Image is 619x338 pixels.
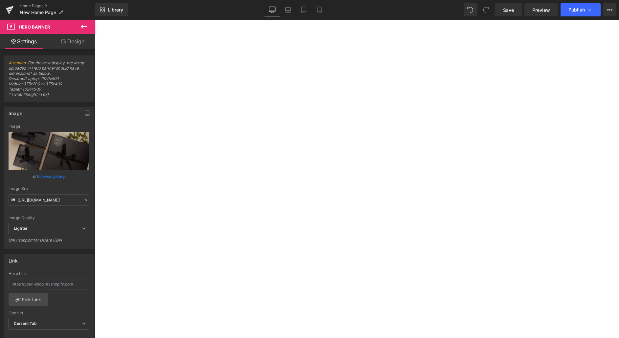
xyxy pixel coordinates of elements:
span: Publish [568,7,585,12]
b: Lighter [14,226,28,231]
button: More [603,3,616,16]
div: or [9,173,89,180]
span: Library [108,7,123,13]
span: Preview [532,7,550,13]
span: Save [503,7,514,13]
button: Redo [479,3,493,16]
div: Hero Link [9,271,89,276]
a: Design [49,34,97,49]
a: Tablet [296,3,312,16]
a: Preview [524,3,558,16]
div: Image [9,107,22,116]
a: Pick Link [9,293,48,306]
span: Hero Banner [19,24,50,30]
div: Image Src [9,186,89,191]
div: Link [9,254,18,264]
span: New Home Page [20,10,56,15]
a: New Library [95,3,128,16]
a: Attention [9,60,26,65]
input: https://your-shop.myshopify.com [9,279,89,289]
b: Current Tab [14,321,37,326]
div: Image [9,124,89,129]
a: Mobile [312,3,327,16]
button: Undo [464,3,477,16]
div: Open In [9,311,89,315]
div: Image Quality [9,216,89,220]
div: Only support for UCare CDN [9,238,89,247]
a: Browse gallery [37,171,65,182]
span: : For the best display, the image uploaded in Hero banner should have dimensions* as below: Deskt... [9,60,89,101]
input: Link [9,194,89,206]
a: Laptop [280,3,296,16]
a: Desktop [264,3,280,16]
a: Home Pages [20,3,95,9]
button: Publish [561,3,601,16]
